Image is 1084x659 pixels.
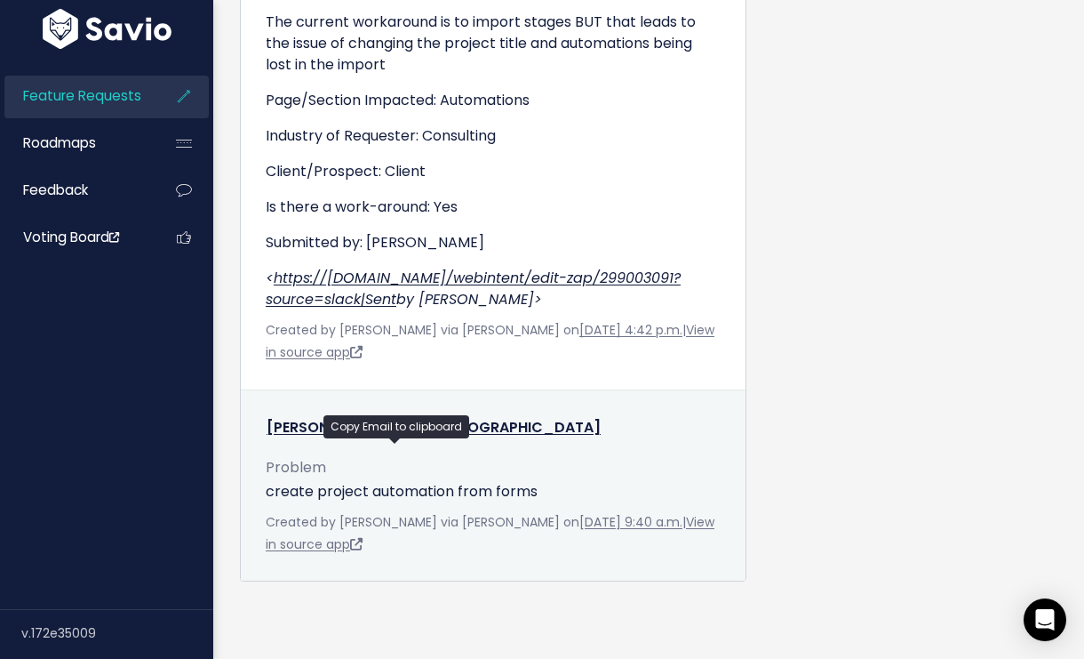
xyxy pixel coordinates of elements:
span: Problem [266,457,326,478]
span: Voting Board [23,228,119,246]
a: Feedback [4,170,147,211]
span: Feature Requests [23,86,141,105]
em: < by [PERSON_NAME]> [266,268,681,309]
p: Is there a work-around: Yes [266,197,721,218]
div: Open Intercom Messenger [1024,599,1066,641]
a: [DATE] 4:42 p.m. [579,321,682,339]
a: Feature Requests [4,76,147,117]
span: Created by [PERSON_NAME] via [PERSON_NAME] on | [266,513,714,553]
p: Industry of Requester: Consulting [266,125,721,147]
a: https://[DOMAIN_NAME]/webintent/edit-zap/299003091?source=slack|Sent [266,268,681,309]
p: Page/Section Impacted: Automations [266,90,721,111]
span: Roadmaps [23,133,96,152]
p: Submitted by: [PERSON_NAME] [266,232,721,253]
a: Roadmaps [4,123,147,164]
a: [GEOGRAPHIC_DATA] [442,417,601,438]
div: Copy Email to clipboard [323,415,469,438]
img: logo-white.9d6f32f41409.svg [38,9,176,49]
span: Feedback [23,181,88,199]
span: Created by [PERSON_NAME] via [PERSON_NAME] on | [266,321,714,361]
a: [DATE] 9:40 a.m. [579,513,682,531]
p: The current workaround is to import stages BUT that leads to the issue of changing the project ti... [266,12,721,76]
a: [PERSON_NAME] [267,417,387,438]
p: Client/Prospect: Client [266,161,721,182]
a: Voting Board [4,217,147,258]
div: v.172e35009 [21,610,213,656]
p: create project automation from forms [266,481,721,502]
